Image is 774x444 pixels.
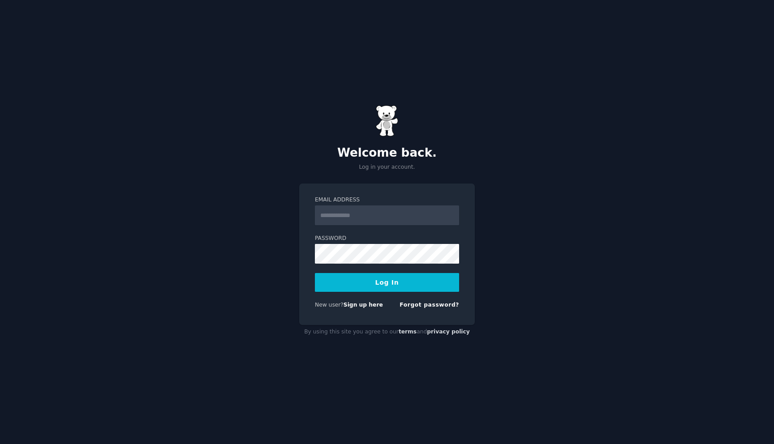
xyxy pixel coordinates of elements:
[399,329,417,335] a: terms
[400,302,459,308] a: Forgot password?
[376,105,398,137] img: Gummy Bear
[299,325,475,339] div: By using this site you agree to our and
[344,302,383,308] a: Sign up here
[315,302,344,308] span: New user?
[315,196,459,204] label: Email Address
[315,273,459,292] button: Log In
[427,329,470,335] a: privacy policy
[299,163,475,171] p: Log in your account.
[315,235,459,243] label: Password
[299,146,475,160] h2: Welcome back.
